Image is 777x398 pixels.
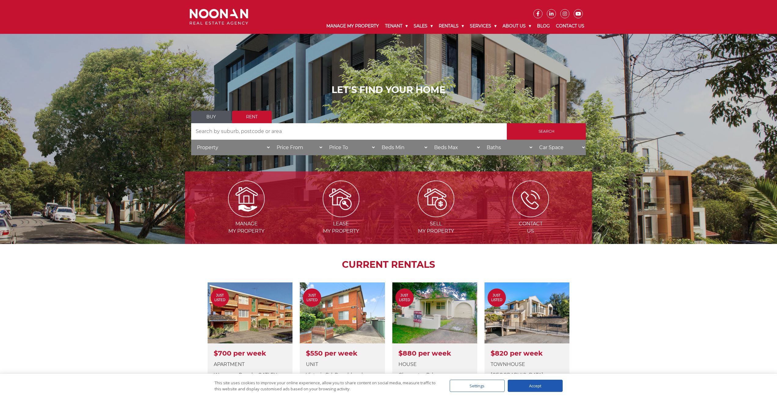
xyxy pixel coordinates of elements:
[211,293,229,302] span: Just Listed
[200,259,577,270] h2: CURRENT RENTALS
[191,123,507,140] input: Search by suburb, postcode or area
[436,18,467,34] a: Rentals
[534,18,553,34] a: Blog
[200,220,293,235] span: Manage my Property
[450,380,505,392] div: Settings
[467,18,499,34] a: Services
[191,111,231,123] a: Buy
[303,293,321,302] span: Just Listed
[508,380,563,392] div: Accept
[190,9,248,25] img: Noonan Real Estate Agency
[382,18,411,34] a: Tenant
[418,181,454,217] img: Sell my property
[294,195,388,234] a: Leasemy Property
[395,293,414,302] span: Just Listed
[389,220,483,235] span: Sell my Property
[411,18,436,34] a: Sales
[512,181,549,217] img: ICONS
[232,111,272,123] a: Rent
[484,220,577,235] span: Contact Us
[389,195,483,234] a: Sellmy Property
[323,181,359,217] img: Lease my property
[200,195,293,234] a: Managemy Property
[488,293,506,302] span: Just Listed
[553,18,587,34] a: Contact Us
[323,18,382,34] a: Manage My Property
[191,84,586,95] h1: LET'S FIND YOUR HOME
[484,195,577,234] a: ContactUs
[215,380,438,392] div: This site uses cookies to improve your online experience, allow you to share content on social me...
[507,123,586,140] input: Search
[294,220,388,235] span: Lease my Property
[499,18,534,34] a: About Us
[228,181,265,217] img: Manage my Property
